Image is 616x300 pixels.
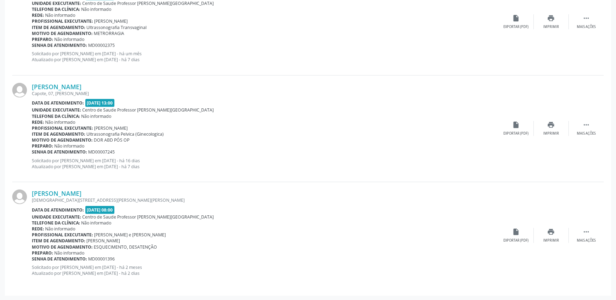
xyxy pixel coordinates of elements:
[547,228,555,236] i: print
[12,83,27,98] img: img
[32,190,82,197] a: [PERSON_NAME]
[55,250,85,256] span: Não informado
[32,238,85,244] b: Item de agendamento:
[32,250,53,256] b: Preparo:
[32,244,93,250] b: Motivo de agendamento:
[32,100,84,106] b: Data de atendimento:
[543,24,559,29] div: Imprimir
[32,264,499,276] p: Solicitado por [PERSON_NAME] em [DATE] - há 2 meses Atualizado por [PERSON_NAME] em [DATE] - há 2...
[32,12,44,18] b: Rede:
[32,232,93,238] b: Profissional executante:
[32,143,53,149] b: Preparo:
[32,214,81,220] b: Unidade executante:
[582,14,590,22] i: 
[32,119,44,125] b: Rede:
[577,238,596,243] div: Mais ações
[32,125,93,131] b: Profissional executante:
[82,220,112,226] span: Não informado
[582,121,590,129] i: 
[94,125,128,131] span: [PERSON_NAME]
[512,121,520,129] i: insert_drive_file
[45,119,76,125] span: Não informado
[504,24,529,29] div: Exportar (PDF)
[88,256,115,262] span: MD00001396
[547,14,555,22] i: print
[32,137,93,143] b: Motivo de agendamento:
[85,99,115,107] span: [DATE] 13:00
[32,158,499,170] p: Solicitado por [PERSON_NAME] em [DATE] - há 16 dias Atualizado por [PERSON_NAME] em [DATE] - há 7...
[94,232,166,238] span: [PERSON_NAME] e [PERSON_NAME]
[85,206,115,214] span: [DATE] 08:00
[55,36,85,42] span: Não informado
[32,226,44,232] b: Rede:
[32,131,85,137] b: Item de agendamento:
[577,24,596,29] div: Mais ações
[32,91,499,97] div: Capote, 07, [PERSON_NAME]
[512,14,520,22] i: insert_drive_file
[55,143,85,149] span: Não informado
[32,6,80,12] b: Telefone da clínica:
[32,36,53,42] b: Preparo:
[582,228,590,236] i: 
[83,0,214,6] span: Centro de Saude Professor [PERSON_NAME][GEOGRAPHIC_DATA]
[543,238,559,243] div: Imprimir
[32,30,93,36] b: Motivo de agendamento:
[32,51,499,63] p: Solicitado por [PERSON_NAME] em [DATE] - há um mês Atualizado por [PERSON_NAME] em [DATE] - há 7 ...
[83,214,214,220] span: Centro de Saude Professor [PERSON_NAME][GEOGRAPHIC_DATA]
[32,207,84,213] b: Data de atendimento:
[32,24,85,30] b: Item de agendamento:
[94,18,128,24] span: [PERSON_NAME]
[32,197,499,203] div: [DEMOGRAPHIC_DATA][STREET_ADDRESS][PERSON_NAME][PERSON_NAME]
[45,226,76,232] span: Não informado
[32,42,87,48] b: Senha de atendimento:
[87,238,120,244] span: [PERSON_NAME]
[82,113,112,119] span: Não informado
[32,220,80,226] b: Telefone da clínica:
[577,131,596,136] div: Mais ações
[32,83,82,91] a: [PERSON_NAME]
[94,30,125,36] span: METRORRAGIA
[32,256,87,262] b: Senha de atendimento:
[547,121,555,129] i: print
[32,18,93,24] b: Profissional executante:
[82,6,112,12] span: Não informado
[512,228,520,236] i: insert_drive_file
[83,107,214,113] span: Centro de Saude Professor [PERSON_NAME][GEOGRAPHIC_DATA]
[32,0,81,6] b: Unidade executante:
[94,137,130,143] span: DOR ABD PÓS OP
[32,113,80,119] b: Telefone da clínica:
[504,238,529,243] div: Exportar (PDF)
[88,42,115,48] span: MD00002375
[87,24,147,30] span: Ultrassonografia Transvaginal
[32,149,87,155] b: Senha de atendimento:
[543,131,559,136] div: Imprimir
[45,12,76,18] span: Não informado
[88,149,115,155] span: MD00007245
[504,131,529,136] div: Exportar (PDF)
[94,244,157,250] span: ESQUECIMENTO, DESATENÇÃO
[12,190,27,204] img: img
[32,107,81,113] b: Unidade executante:
[87,131,164,137] span: Ultrassonografia Pelvica (Ginecologica)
